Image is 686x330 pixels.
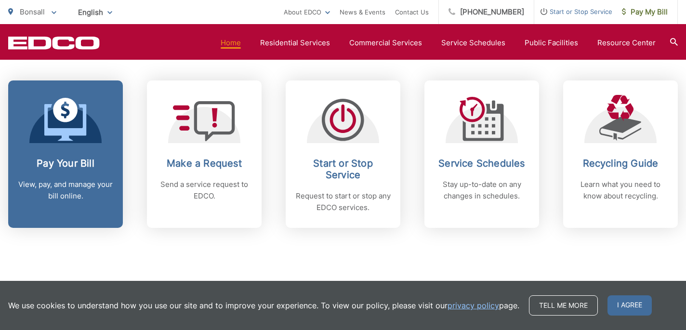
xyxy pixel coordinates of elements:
a: Public Facilities [525,37,578,49]
a: Service Schedules [441,37,505,49]
span: English [71,4,119,21]
h2: Make a Request [157,158,252,169]
a: Resource Center [597,37,656,49]
h2: Pay Your Bill [18,158,113,169]
a: About EDCO [284,6,330,18]
a: Home [221,37,241,49]
h2: Recycling Guide [573,158,668,169]
h2: Service Schedules [434,158,529,169]
span: I agree [607,295,652,316]
a: Tell me more [529,295,598,316]
a: Service Schedules Stay up-to-date on any changes in schedules. [424,80,539,228]
p: Learn what you need to know about recycling. [573,179,668,202]
a: News & Events [340,6,385,18]
a: Commercial Services [349,37,422,49]
a: privacy policy [448,300,499,311]
a: Residential Services [260,37,330,49]
p: Request to start or stop any EDCO services. [295,190,391,213]
a: Contact Us [395,6,429,18]
span: Pay My Bill [622,6,668,18]
p: Stay up-to-date on any changes in schedules. [434,179,529,202]
a: EDCD logo. Return to the homepage. [8,36,100,50]
p: We use cookies to understand how you use our site and to improve your experience. To view our pol... [8,300,519,311]
a: Pay Your Bill View, pay, and manage your bill online. [8,80,123,228]
p: Send a service request to EDCO. [157,179,252,202]
a: Recycling Guide Learn what you need to know about recycling. [563,80,678,228]
p: View, pay, and manage your bill online. [18,179,113,202]
span: Bonsall [20,7,45,16]
a: Make a Request Send a service request to EDCO. [147,80,262,228]
h2: Start or Stop Service [295,158,391,181]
